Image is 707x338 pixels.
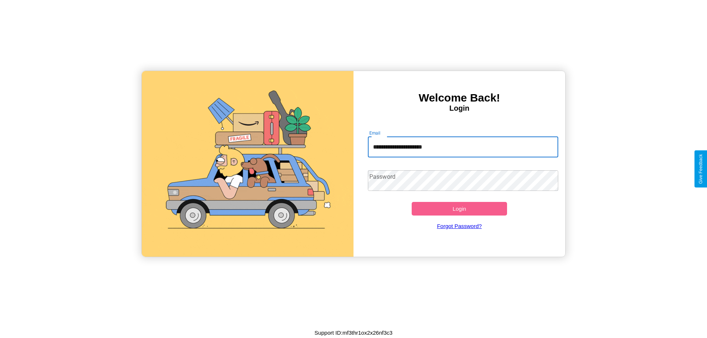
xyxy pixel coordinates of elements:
button: Login [412,202,507,216]
h4: Login [353,104,565,113]
div: Give Feedback [698,154,703,184]
p: Support ID: mf3thr1ox2x26nf3c3 [314,328,393,338]
h3: Welcome Back! [353,92,565,104]
img: gif [142,71,353,257]
a: Forgot Password? [364,216,555,236]
label: Email [369,130,381,136]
